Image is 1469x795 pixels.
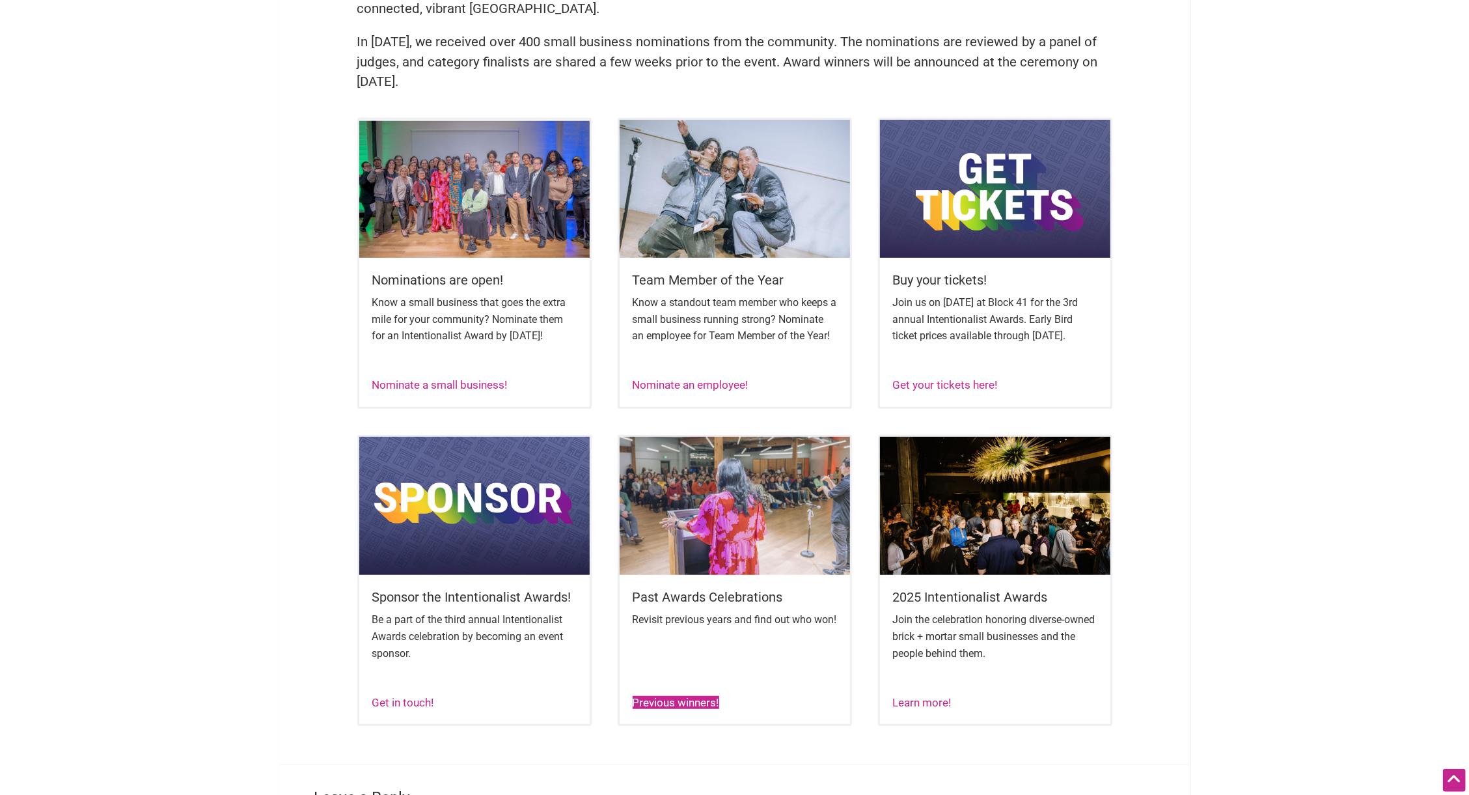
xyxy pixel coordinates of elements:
h5: Sponsor the Intentionalist Awards! [372,588,577,606]
p: Join the celebration honoring diverse-owned brick + mortar small businesses and the people behind... [893,611,1097,662]
p: Join us on [DATE] at Block 41 for the 3rd annual Intentionalist Awards. Early Bird ticket prices ... [893,294,1097,344]
a: Get your tickets here! [893,378,998,391]
p: Be a part of the third annual Intentionalist Awards celebration by becoming an event sponsor. [372,611,577,662]
p: In [DATE], we received over 400 small business nominations from the community. The nominations ar... [357,32,1112,92]
p: Revisit previous years and find out who won! [633,611,837,628]
a: Nominate a small business! [372,378,508,391]
h5: Buy your tickets! [893,271,1097,289]
a: Nominate an employee! [633,378,748,391]
div: Scroll Back to Top [1443,769,1466,792]
a: Get in touch! [372,696,434,709]
h5: 2025 Intentionalist Awards [893,588,1097,606]
a: Previous winners! [633,696,719,709]
p: Know a small business that goes the extra mile for your community? Nominate them for an Intention... [372,294,577,344]
p: Know a standout team member who keeps a small business running strong? Nominate an employee for T... [633,294,837,344]
a: Learn more! [893,696,952,709]
h5: Past Awards Celebrations [633,588,837,606]
h5: Team Member of the Year [633,271,837,289]
h5: Nominations are open! [372,271,577,289]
